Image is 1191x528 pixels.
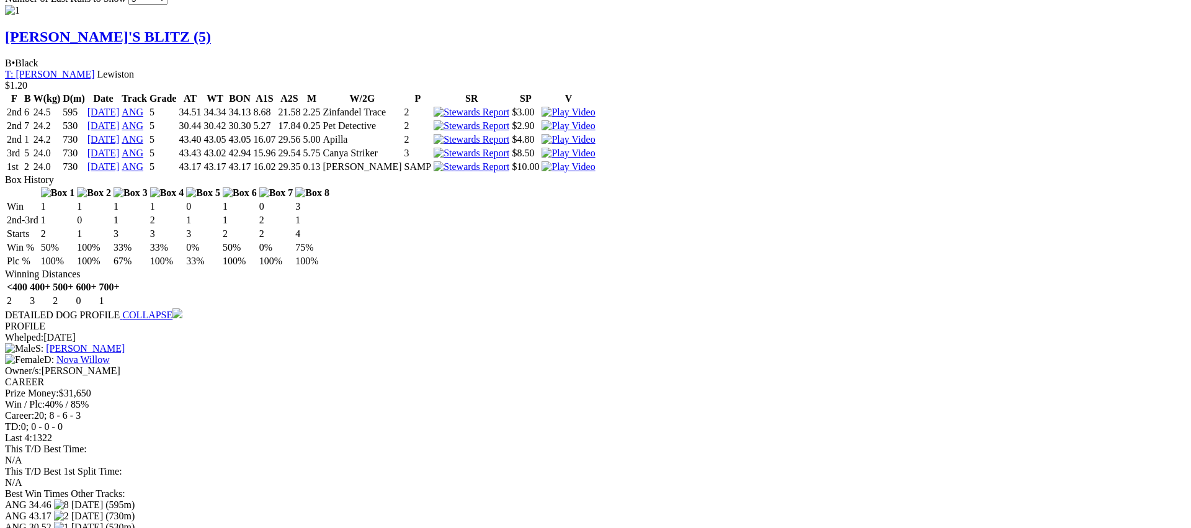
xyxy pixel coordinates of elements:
[5,388,1186,399] div: $31,650
[185,255,221,267] td: 33%
[5,365,1186,377] div: [PERSON_NAME]
[6,106,22,119] td: 2nd
[295,200,330,213] td: 3
[122,310,172,320] span: COLLAPSE
[295,228,330,240] td: 4
[252,106,276,119] td: 8.68
[24,92,32,105] th: B
[511,106,540,119] td: $3.00
[295,214,330,226] td: 1
[178,161,202,173] td: 43.17
[542,161,595,172] img: Play Video
[178,106,202,119] td: 34.51
[121,92,148,105] th: Track
[5,377,1186,388] div: CAREER
[259,200,294,213] td: 0
[149,133,177,146] td: 5
[6,241,39,254] td: Win %
[6,147,22,159] td: 3rd
[542,148,595,158] a: View replay
[56,354,110,365] a: Nova Willow
[33,106,61,119] td: 24.5
[295,241,330,254] td: 75%
[62,161,86,173] td: 730
[62,92,86,105] th: D(m)
[228,92,251,105] th: BON
[5,29,211,45] a: [PERSON_NAME]'S BLITZ (5)
[259,241,294,254] td: 0%
[203,133,226,146] td: 43.05
[40,255,76,267] td: 100%
[52,281,74,293] th: 500+
[114,187,148,199] img: Box 3
[6,295,28,307] td: 2
[46,343,125,354] a: [PERSON_NAME]
[87,148,120,158] a: [DATE]
[97,69,135,79] span: Lewiston
[404,133,432,146] td: 2
[186,187,220,199] img: Box 5
[222,228,257,240] td: 2
[6,161,22,173] td: 1st
[252,133,276,146] td: 16.07
[75,281,97,293] th: 600+
[5,80,27,91] span: $1.20
[113,255,148,267] td: 67%
[149,120,177,132] td: 5
[542,148,595,159] img: Play Video
[76,214,112,226] td: 0
[203,120,226,132] td: 30.42
[5,432,32,443] span: Last 4:
[33,120,61,132] td: 24.2
[52,295,74,307] td: 2
[302,147,321,159] td: 5.75
[40,200,76,213] td: 1
[404,92,432,105] th: P
[33,161,61,173] td: 24.0
[511,133,540,146] td: $4.80
[29,499,51,510] span: 34.46
[5,432,1186,444] div: 1322
[277,133,301,146] td: 29.56
[5,332,43,342] span: Whelped:
[228,106,251,119] td: 34.13
[5,58,38,68] span: B Black
[113,214,148,226] td: 1
[222,255,257,267] td: 100%
[542,107,595,118] img: Play Video
[542,120,595,131] a: View replay
[322,92,402,105] th: W/2G
[404,106,432,119] td: 2
[434,120,509,132] img: Stewards Report
[29,511,51,521] span: 43.17
[113,200,148,213] td: 1
[12,58,16,68] span: •
[6,133,22,146] td: 2nd
[228,120,251,132] td: 30.30
[252,147,276,159] td: 15.96
[302,120,321,132] td: 0.25
[434,107,509,118] img: Stewards Report
[40,228,76,240] td: 2
[228,161,251,173] td: 43.17
[5,444,87,454] span: This T/D Best Time:
[122,134,143,145] a: ANG
[322,147,402,159] td: Canya Striker
[62,133,86,146] td: 730
[434,134,509,145] img: Stewards Report
[149,106,177,119] td: 5
[6,200,39,213] td: Win
[178,147,202,159] td: 43.43
[433,92,510,105] th: SR
[5,5,20,16] img: 1
[71,499,104,510] span: [DATE]
[5,410,1186,421] div: 20; 8 - 6 - 3
[252,92,276,105] th: A1S
[24,120,32,132] td: 7
[29,295,51,307] td: 3
[259,255,294,267] td: 100%
[24,147,32,159] td: 5
[24,106,32,119] td: 6
[5,69,95,79] a: T: [PERSON_NAME]
[5,444,1186,466] div: N/A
